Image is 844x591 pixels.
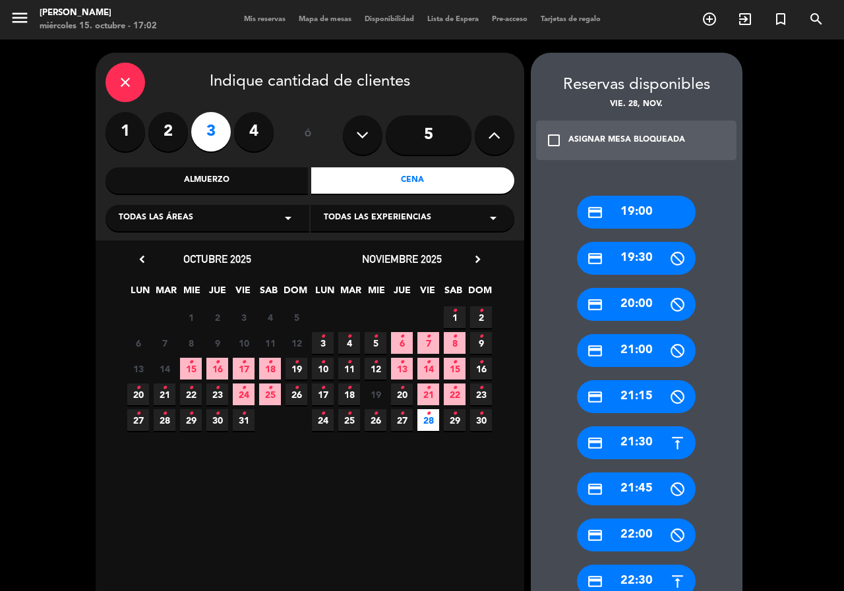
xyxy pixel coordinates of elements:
span: 12 [365,358,386,380]
span: 21 [154,383,175,405]
i: search [808,11,824,27]
i: credit_card [587,527,603,544]
span: 26 [286,383,307,405]
span: SAB [258,283,280,304]
span: Mis reservas [237,16,292,23]
span: 1 [180,306,202,328]
div: ó [287,112,330,158]
span: 10 [233,332,255,354]
i: • [347,378,351,399]
span: 27 [391,409,413,431]
i: • [400,326,404,347]
i: • [373,403,378,424]
i: credit_card [587,573,603,590]
span: VIE [232,283,254,304]
span: 17 [312,383,334,405]
span: 14 [417,358,439,380]
span: Lista de Espera [421,16,485,23]
span: 8 [180,332,202,354]
i: • [479,300,483,322]
i: • [400,352,404,373]
span: 27 [127,409,149,431]
i: • [241,378,246,399]
i: • [189,352,193,373]
span: 15 [180,358,202,380]
span: JUE [206,283,228,304]
i: credit_card [587,389,603,405]
div: miércoles 15. octubre - 17:02 [40,20,157,33]
div: Reservas disponibles [531,72,742,98]
i: • [400,378,404,399]
i: • [320,403,325,424]
i: • [452,352,457,373]
span: Todas las experiencias [324,211,431,225]
span: 13 [391,358,413,380]
i: • [189,403,193,424]
span: noviembre 2025 [362,252,442,266]
i: arrow_drop_down [485,210,501,226]
i: • [347,352,351,373]
span: JUE [391,283,413,304]
span: 19 [286,358,307,380]
span: 23 [206,383,228,405]
i: • [320,326,325,347]
div: 22:00 [577,519,696,551]
i: • [268,352,272,373]
i: • [347,403,351,424]
span: 30 [470,409,492,431]
span: 5 [365,332,386,354]
i: • [479,378,483,399]
span: DOM [468,283,490,304]
span: DOM [284,283,305,304]
i: • [162,378,167,399]
span: 1 [444,306,466,328]
i: • [347,326,351,347]
i: • [162,403,167,424]
i: • [400,403,404,424]
span: 24 [233,383,255,405]
span: MAR [340,283,361,304]
div: 19:00 [577,196,696,229]
span: LUN [129,283,151,304]
i: • [426,352,431,373]
div: [PERSON_NAME] [40,7,157,20]
i: close [117,74,133,90]
span: 12 [286,332,307,354]
i: • [215,403,220,424]
span: Todas las áreas [119,211,193,225]
span: 14 [154,358,175,380]
span: 2 [470,306,492,328]
span: 19 [365,383,386,405]
i: • [479,403,483,424]
span: 18 [259,358,281,380]
i: • [320,378,325,399]
i: • [452,326,457,347]
i: • [452,378,457,399]
span: 30 [206,409,228,431]
span: 11 [338,358,360,380]
i: • [241,403,246,424]
i: • [373,352,378,373]
span: 16 [206,358,228,380]
i: • [426,378,431,399]
span: Disponibilidad [358,16,421,23]
span: SAB [442,283,464,304]
span: 25 [338,409,360,431]
span: VIE [417,283,438,304]
span: 29 [444,409,466,431]
span: 10 [312,358,334,380]
span: MIE [365,283,387,304]
i: • [294,352,299,373]
span: 6 [127,332,149,354]
i: • [189,378,193,399]
i: credit_card [587,296,603,313]
span: Pre-acceso [485,16,534,23]
i: credit_card [587,250,603,267]
i: • [373,326,378,347]
div: 21:15 [577,380,696,413]
span: 5 [286,306,307,328]
div: Almuerzo [105,167,309,194]
label: 4 [234,112,274,152]
span: Tarjetas de regalo [534,16,607,23]
div: Indique cantidad de clientes [105,63,514,102]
